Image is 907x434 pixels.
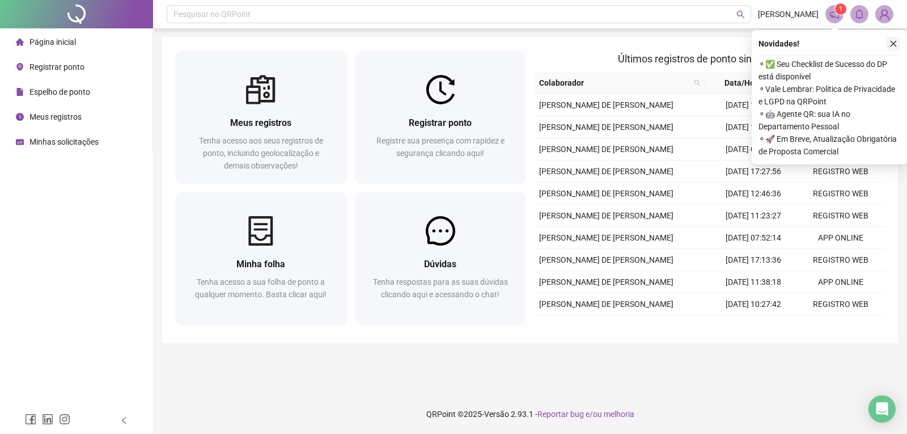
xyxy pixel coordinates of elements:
a: Registrar pontoRegistre sua presença com rapidez e segurança clicando aqui! [355,51,526,183]
span: [PERSON_NAME] DE [PERSON_NAME] [539,167,673,176]
span: Reportar bug e/ou melhoria [537,410,634,419]
td: [DATE] 07:53:49 [710,138,797,161]
td: REGISTRO WEB [797,249,884,271]
span: Página inicial [29,37,76,47]
span: Minhas solicitações [29,137,99,146]
a: DúvidasTenha respostas para as suas dúvidas clicando aqui e acessando o chat! [355,192,526,325]
span: [PERSON_NAME] DE [PERSON_NAME] [539,300,673,309]
span: search [736,10,745,19]
td: [DATE] 11:50:47 [710,116,797,138]
span: Espelho de ponto [29,87,90,96]
span: Meus registros [29,112,82,121]
td: APP ONLINE [797,315,884,338]
a: Meus registrosTenha acesso aos seus registros de ponto, incluindo geolocalização e demais observa... [176,51,346,183]
span: [PERSON_NAME] DE [PERSON_NAME] [539,255,673,264]
span: Registrar ponto [29,62,84,71]
span: clock-circle [16,113,24,121]
span: notification [829,9,840,19]
td: REGISTRO WEB [797,293,884,315]
span: Data/Hora [710,77,777,89]
span: search [694,79,701,86]
span: linkedin [42,414,53,425]
span: schedule [16,138,24,146]
span: left [120,416,128,424]
span: Minha folha [236,259,285,269]
span: Tenha acesso aos seus registros de ponto, incluindo geolocalização e demais observações! [199,136,323,170]
span: Versão [484,410,509,419]
span: [PERSON_NAME] DE [PERSON_NAME] [539,211,673,220]
span: ⚬ ✅ Seu Checklist de Sucesso do DP está disponível [758,58,900,83]
span: [PERSON_NAME] DE [PERSON_NAME] [539,145,673,154]
td: REGISTRO WEB [797,161,884,183]
td: [DATE] 11:23:27 [710,205,797,227]
span: ⚬ Vale Lembrar: Política de Privacidade e LGPD na QRPoint [758,83,900,108]
td: [DATE] 07:52:14 [710,227,797,249]
span: facebook [25,414,36,425]
span: Colaborador [539,77,689,89]
span: [PERSON_NAME] [758,8,819,20]
td: [DATE] 12:46:36 [710,183,797,205]
td: [DATE] 10:27:42 [710,293,797,315]
span: [PERSON_NAME] DE [PERSON_NAME] [539,123,673,132]
span: [PERSON_NAME] DE [PERSON_NAME] [539,100,673,109]
td: [DATE] 13:23:33 [710,94,797,116]
span: ⚬ 🚀 Em Breve, Atualização Obrigatória de Proposta Comercial [758,133,900,158]
th: Data/Hora [705,72,791,94]
td: [DATE] 07:39:15 [710,315,797,338]
div: Open Intercom Messenger [868,395,896,423]
span: search [692,74,703,91]
td: APP ONLINE [797,271,884,293]
span: Meus registros [230,117,291,128]
span: Tenha acesso a sua folha de ponto a qualquer momento. Basta clicar aqui! [195,277,327,299]
span: instagram [59,414,70,425]
span: 1 [839,5,843,13]
span: [PERSON_NAME] DE [PERSON_NAME] [539,189,673,198]
span: home [16,38,24,46]
span: [PERSON_NAME] DE [PERSON_NAME] [539,233,673,242]
sup: 1 [835,3,846,15]
span: environment [16,63,24,71]
span: Últimos registros de ponto sincronizados [618,53,801,65]
td: REGISTRO WEB [797,205,884,227]
td: [DATE] 11:38:18 [710,271,797,293]
span: Novidades ! [758,37,799,50]
span: Registrar ponto [409,117,472,128]
span: Dúvidas [424,259,456,269]
img: 93395 [876,6,893,23]
span: ⚬ 🤖 Agente QR: sua IA no Departamento Pessoal [758,108,900,133]
span: bell [854,9,864,19]
td: [DATE] 17:27:56 [710,161,797,183]
a: Minha folhaTenha acesso a sua folha de ponto a qualquer momento. Basta clicar aqui! [176,192,346,325]
span: file [16,88,24,96]
span: close [889,40,897,48]
td: APP ONLINE [797,227,884,249]
td: REGISTRO WEB [797,183,884,205]
span: [PERSON_NAME] DE [PERSON_NAME] [539,277,673,286]
span: Tenha respostas para as suas dúvidas clicando aqui e acessando o chat! [373,277,508,299]
td: [DATE] 17:13:36 [710,249,797,271]
footer: QRPoint © 2025 - 2.93.1 - [153,394,907,434]
span: Registre sua presença com rapidez e segurança clicando aqui! [376,136,505,158]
